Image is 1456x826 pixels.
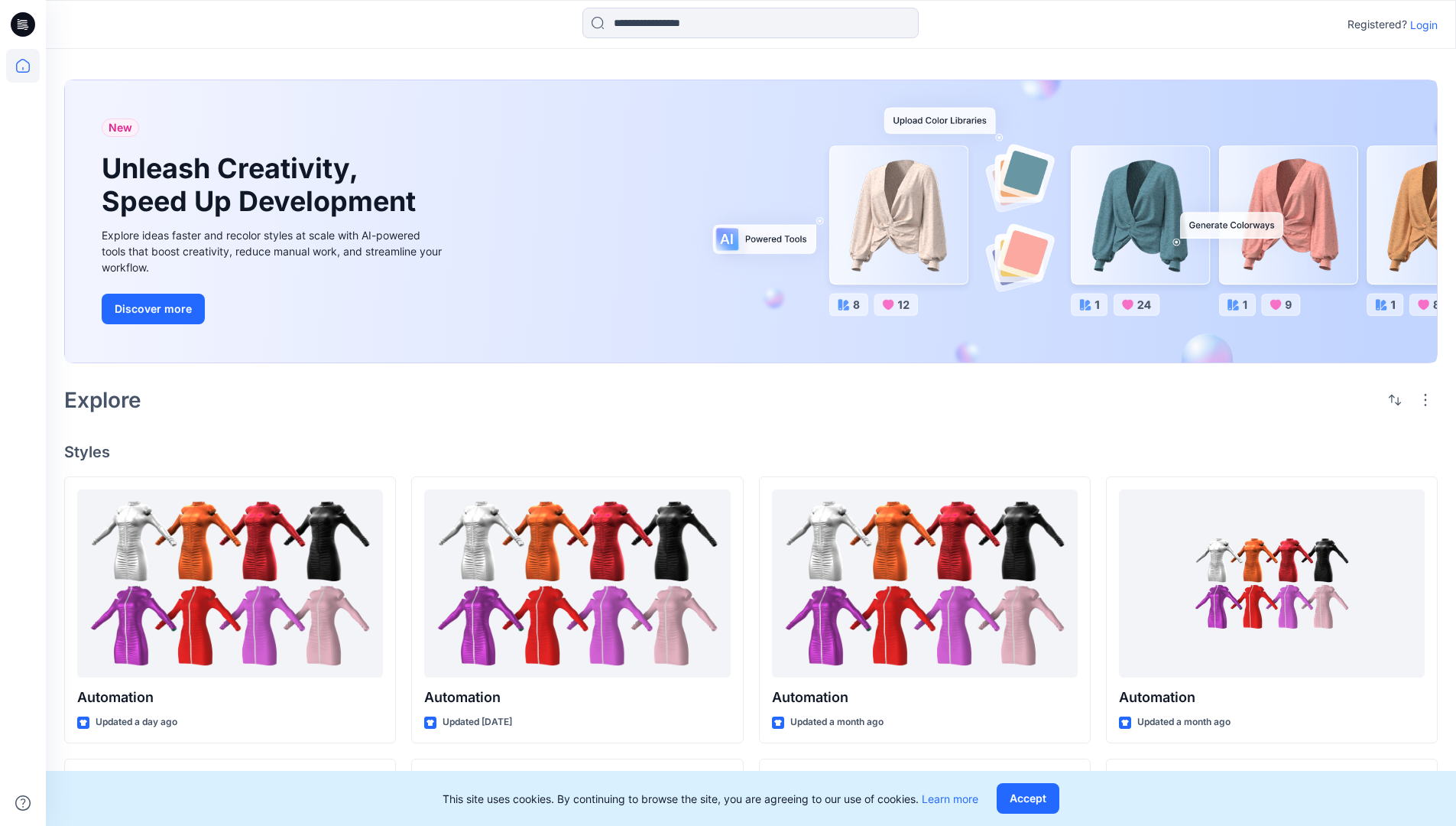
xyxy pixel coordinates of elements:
[109,119,132,137] span: New
[443,791,978,807] p: This site uses cookies. By continuing to browse the site, you are agreeing to our use of cookies.
[424,687,730,708] p: Automation
[96,714,177,730] p: Updated a day ago
[1137,714,1231,730] p: Updated a month ago
[102,152,423,218] h1: Unleash Creativity, Speed Up Development
[77,489,383,678] a: Automation
[77,687,383,708] p: Automation
[1119,687,1425,708] p: Automation
[772,687,1078,708] p: Automation
[64,443,1438,461] h4: Styles
[1410,17,1438,33] p: Login
[102,294,205,324] button: Discover more
[1119,489,1425,678] a: Automation
[790,714,884,730] p: Updated a month ago
[1347,15,1407,34] p: Registered?
[922,792,978,805] a: Learn more
[102,227,446,275] div: Explore ideas faster and recolor styles at scale with AI-powered tools that boost creativity, red...
[443,714,512,730] p: Updated [DATE]
[772,489,1078,678] a: Automation
[64,388,141,412] h2: Explore
[424,489,730,678] a: Automation
[102,294,446,324] a: Discover more
[997,783,1059,814] button: Accept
